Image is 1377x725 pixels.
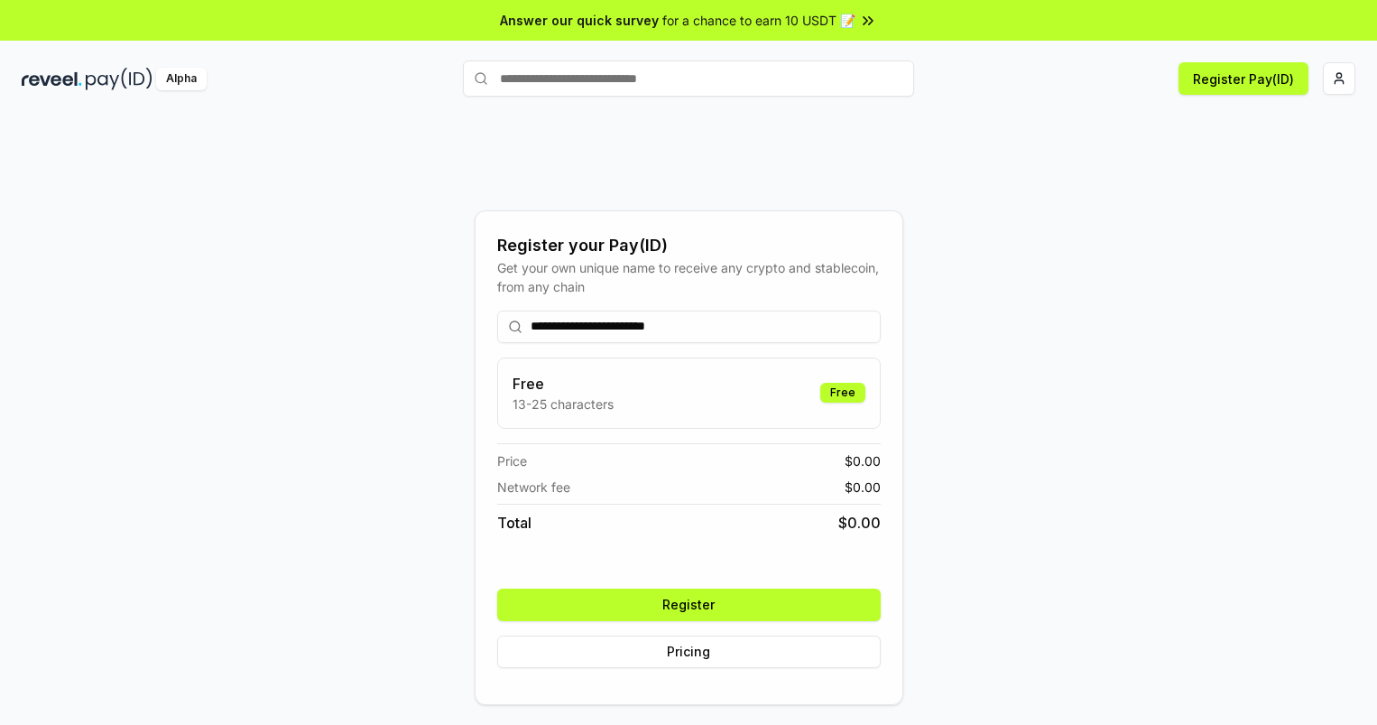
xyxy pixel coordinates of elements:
[845,451,881,470] span: $ 0.00
[22,68,82,90] img: reveel_dark
[838,512,881,534] span: $ 0.00
[497,233,881,258] div: Register your Pay(ID)
[497,478,570,497] span: Network fee
[497,512,531,534] span: Total
[1178,62,1308,95] button: Register Pay(ID)
[845,478,881,497] span: $ 0.00
[86,68,152,90] img: pay_id
[513,373,614,395] h3: Free
[497,636,881,668] button: Pricing
[497,451,527,470] span: Price
[662,11,855,30] span: for a chance to earn 10 USDT 📝
[156,68,207,90] div: Alpha
[497,589,881,621] button: Register
[820,383,865,403] div: Free
[500,11,659,30] span: Answer our quick survey
[513,395,614,414] p: 13-25 characters
[497,258,881,296] div: Get your own unique name to receive any crypto and stablecoin, from any chain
